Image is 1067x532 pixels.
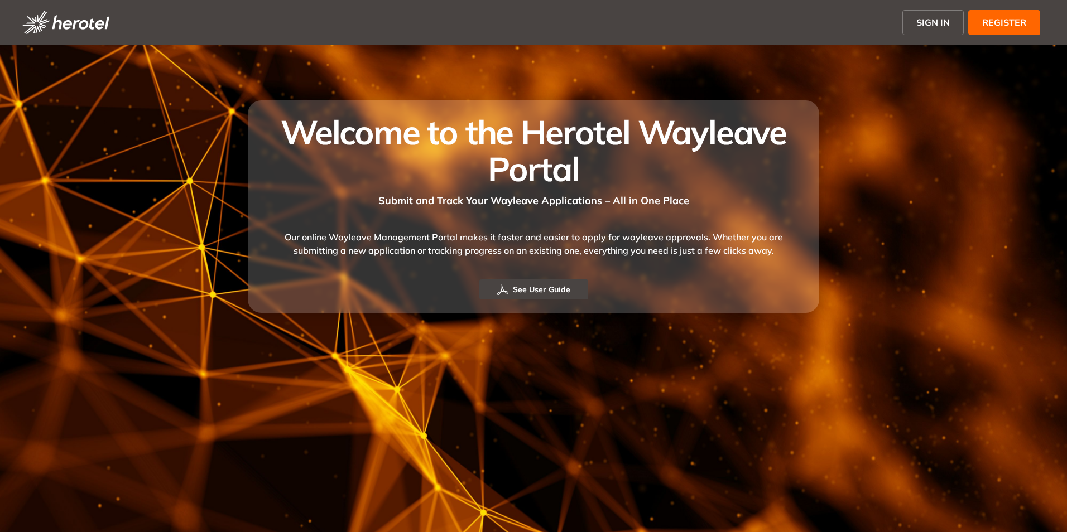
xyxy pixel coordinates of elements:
[261,208,806,279] div: Our online Wayleave Management Portal makes it faster and easier to apply for wayleave approvals....
[281,111,786,190] span: Welcome to the Herotel Wayleave Portal
[513,283,570,296] span: See User Guide
[902,10,964,35] button: SIGN IN
[968,10,1040,35] button: REGISTER
[916,16,950,29] span: SIGN IN
[479,279,588,299] button: See User Guide
[22,11,109,34] img: logo
[261,187,806,208] div: Submit and Track Your Wayleave Applications – All in One Place
[982,16,1026,29] span: REGISTER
